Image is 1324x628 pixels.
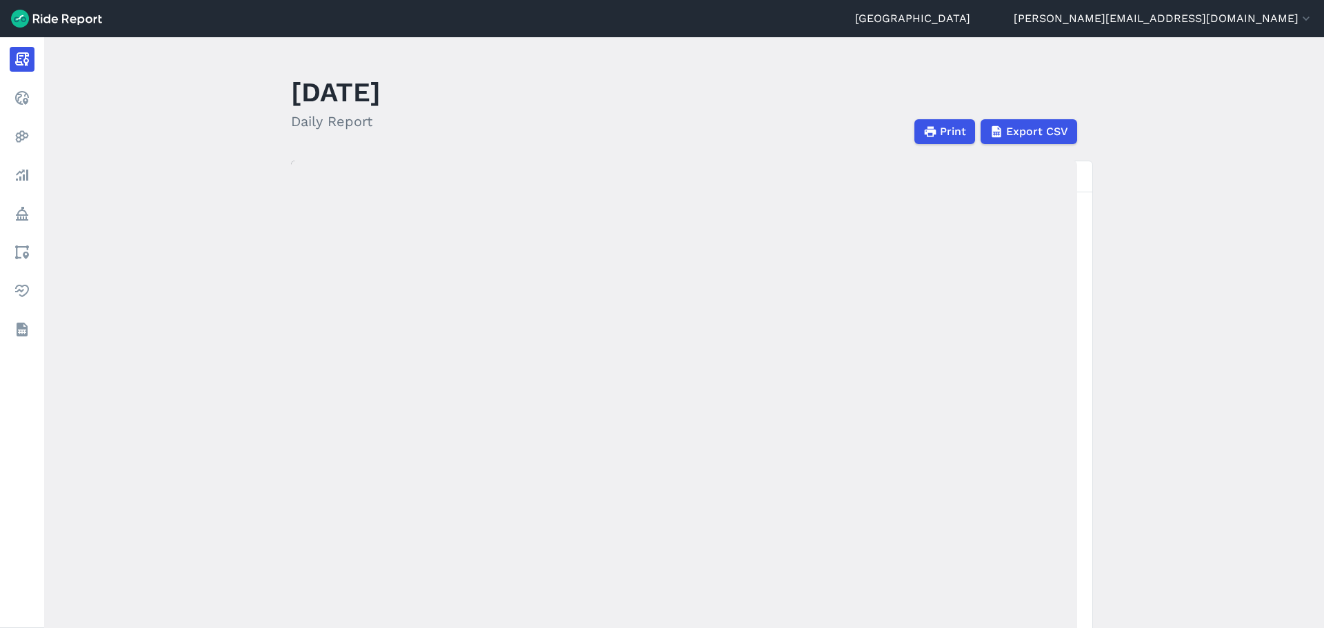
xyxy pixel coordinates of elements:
h1: [DATE] [291,73,381,111]
a: Health [10,278,34,303]
button: Print [914,119,975,144]
a: Heatmaps [10,124,34,149]
a: Areas [10,240,34,265]
button: Export CSV [981,119,1077,144]
span: Export CSV [1006,123,1068,140]
button: [PERSON_NAME][EMAIL_ADDRESS][DOMAIN_NAME] [1014,10,1313,27]
a: Analyze [10,163,34,188]
h2: Daily Report [291,111,381,132]
span: Print [940,123,966,140]
a: [GEOGRAPHIC_DATA] [855,10,970,27]
img: Ride Report [11,10,102,28]
a: Datasets [10,317,34,342]
a: Realtime [10,85,34,110]
a: Policy [10,201,34,226]
a: Report [10,47,34,72]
